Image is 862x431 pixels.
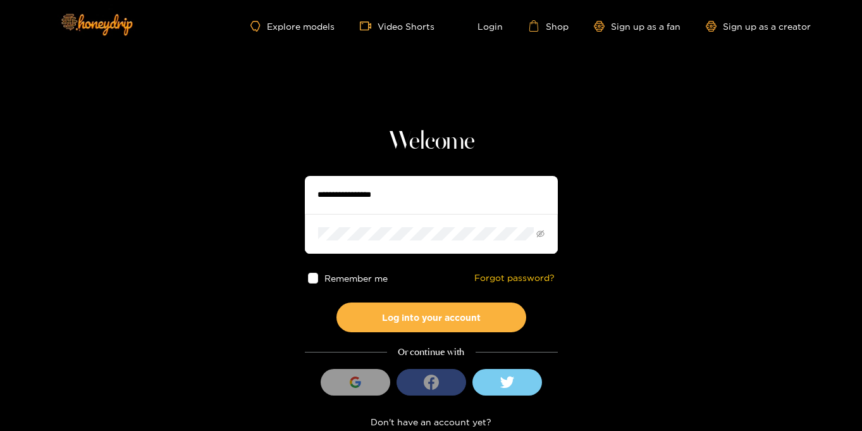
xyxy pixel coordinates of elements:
[336,303,526,332] button: Log into your account
[460,20,503,32] a: Login
[305,127,558,157] h1: Welcome
[250,21,334,32] a: Explore models
[528,20,569,32] a: Shop
[360,20,434,32] a: Video Shorts
[706,21,811,32] a: Sign up as a creator
[594,21,680,32] a: Sign up as a fan
[360,20,378,32] span: video-camera
[536,230,545,238] span: eye-invisible
[474,273,555,284] a: Forgot password?
[305,345,558,359] div: Or continue with
[305,415,558,429] div: Don't have an account yet?
[324,273,388,283] span: Remember me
